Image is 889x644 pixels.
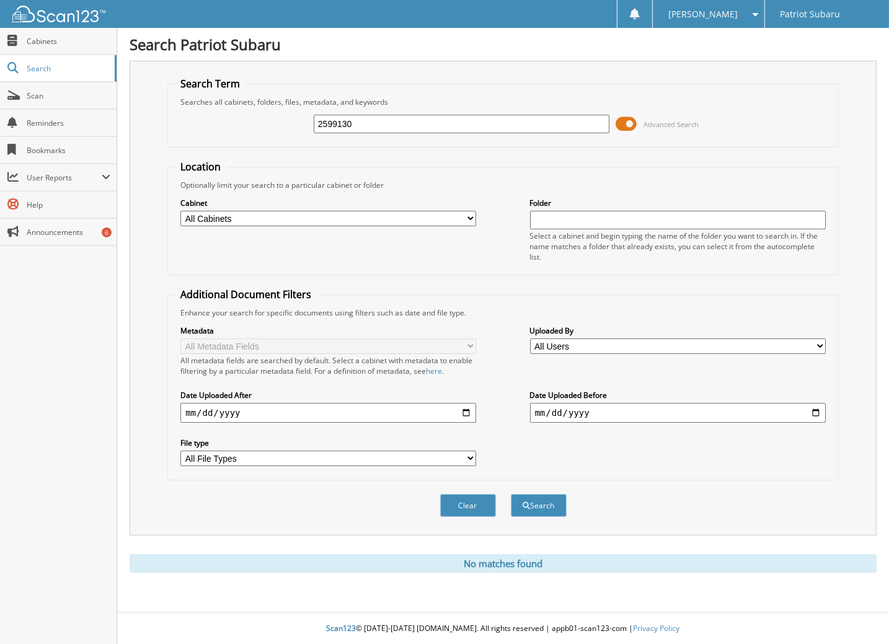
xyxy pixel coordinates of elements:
[27,145,110,156] span: Bookmarks
[426,366,442,376] a: here
[511,494,567,517] button: Search
[174,77,246,90] legend: Search Term
[180,355,476,376] div: All metadata fields are searched by default. Select a cabinet with metadata to enable filtering b...
[668,11,738,18] span: [PERSON_NAME]
[174,307,832,318] div: Enhance your search for specific documents using filters such as date and file type.
[27,36,110,46] span: Cabinets
[27,200,110,210] span: Help
[180,403,476,423] input: start
[174,180,832,190] div: Optionally limit your search to a particular cabinet or folder
[174,97,832,107] div: Searches all cabinets, folders, files, metadata, and keywords
[102,227,112,237] div: 6
[27,90,110,101] span: Scan
[530,231,826,262] div: Select a cabinet and begin typing the name of the folder you want to search in. If the name match...
[780,11,840,18] span: Patriot Subaru
[27,227,110,237] span: Announcements
[27,172,102,183] span: User Reports
[634,623,680,633] a: Privacy Policy
[27,63,108,74] span: Search
[180,198,476,208] label: Cabinet
[130,34,877,55] h1: Search Patriot Subaru
[644,120,699,129] span: Advanced Search
[530,325,826,336] label: Uploaded By
[12,6,105,22] img: scan123-logo-white.svg
[530,390,826,400] label: Date Uploaded Before
[327,623,356,633] span: Scan123
[117,614,889,644] div: © [DATE]-[DATE] [DOMAIN_NAME]. All rights reserved | appb01-scan123-com |
[174,160,227,174] legend: Location
[440,494,496,517] button: Clear
[130,554,877,573] div: No matches found
[180,390,476,400] label: Date Uploaded After
[180,325,476,336] label: Metadata
[530,403,826,423] input: end
[27,118,110,128] span: Reminders
[180,438,476,448] label: File type
[530,198,826,208] label: Folder
[174,288,317,301] legend: Additional Document Filters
